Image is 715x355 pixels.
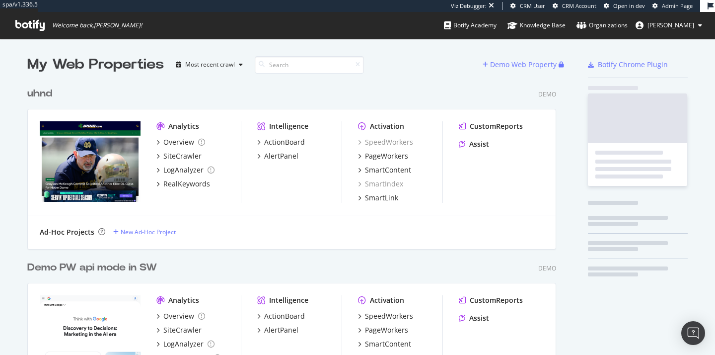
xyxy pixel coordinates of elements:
button: Demo Web Property [483,57,559,73]
div: ActionBoard [264,311,305,321]
a: Overview [156,311,205,321]
div: Analytics [168,121,199,131]
img: uhnd [40,121,141,202]
button: [PERSON_NAME] [628,17,710,33]
div: SiteCrawler [163,325,202,335]
a: CustomReports [459,121,523,131]
a: LogAnalyzer [156,165,214,175]
a: SpeedWorkers [358,137,413,147]
div: CustomReports [470,121,523,131]
a: CRM Account [553,2,596,10]
div: PageWorkers [365,151,408,161]
div: Demo PW api mode in SW [27,261,157,275]
div: Knowledge Base [507,20,566,30]
div: Botify Academy [444,20,497,30]
div: CustomReports [470,295,523,305]
div: Intelligence [269,295,308,305]
span: Welcome back, [PERSON_NAME] ! [52,21,142,29]
div: Demo Web Property [490,60,557,70]
a: Demo PW api mode in SW [27,261,161,275]
div: uhnd [27,87,52,101]
div: LogAnalyzer [163,339,204,349]
span: CRM User [520,2,545,9]
div: AlertPanel [264,325,298,335]
span: Admin Page [662,2,693,9]
a: Overview [156,137,205,147]
div: Open Intercom Messenger [681,321,705,345]
a: SiteCrawler [156,325,202,335]
div: Overview [163,311,194,321]
a: SpeedWorkers [358,311,413,321]
div: RealKeywords [163,179,210,189]
span: CRM Account [562,2,596,9]
a: AlertPanel [257,325,298,335]
div: AlertPanel [264,151,298,161]
div: Viz Debugger: [451,2,487,10]
a: ActionBoard [257,137,305,147]
div: Assist [469,313,489,323]
span: alexandre [647,21,694,29]
div: Ad-Hoc Projects [40,227,94,237]
div: SiteCrawler [163,151,202,161]
a: New Ad-Hoc Project [113,228,176,236]
div: Most recent crawl [185,62,235,68]
a: SmartContent [358,165,411,175]
div: SmartContent [365,339,411,349]
a: SmartContent [358,339,411,349]
input: Search [255,56,364,74]
div: Botify Chrome Plugin [598,60,668,70]
a: Demo Web Property [483,60,559,69]
a: RealKeywords [156,179,210,189]
a: CRM User [510,2,545,10]
span: Open in dev [613,2,645,9]
div: Activation [370,121,404,131]
div: SmartLink [365,193,398,203]
a: SiteCrawler [156,151,202,161]
a: SmartLink [358,193,398,203]
div: Analytics [168,295,199,305]
div: SpeedWorkers [365,311,413,321]
a: Admin Page [652,2,693,10]
div: ActionBoard [264,137,305,147]
div: Organizations [576,20,628,30]
div: Activation [370,295,404,305]
a: PageWorkers [358,151,408,161]
div: New Ad-Hoc Project [121,228,176,236]
div: LogAnalyzer [163,165,204,175]
a: PageWorkers [358,325,408,335]
a: CustomReports [459,295,523,305]
div: Overview [163,137,194,147]
a: Organizations [576,12,628,39]
a: SmartIndex [358,179,403,189]
div: PageWorkers [365,325,408,335]
a: ActionBoard [257,311,305,321]
div: My Web Properties [27,55,164,75]
a: LogAnalyzer [156,339,214,349]
a: Assist [459,313,489,323]
div: Demo [538,264,556,272]
div: Intelligence [269,121,308,131]
a: Knowledge Base [507,12,566,39]
div: SmartContent [365,165,411,175]
a: Open in dev [604,2,645,10]
a: Botify Chrome Plugin [588,60,668,70]
div: Demo [538,90,556,98]
a: Assist [459,139,489,149]
button: Most recent crawl [172,57,247,73]
a: Botify Academy [444,12,497,39]
div: Assist [469,139,489,149]
a: uhnd [27,87,56,101]
a: AlertPanel [257,151,298,161]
